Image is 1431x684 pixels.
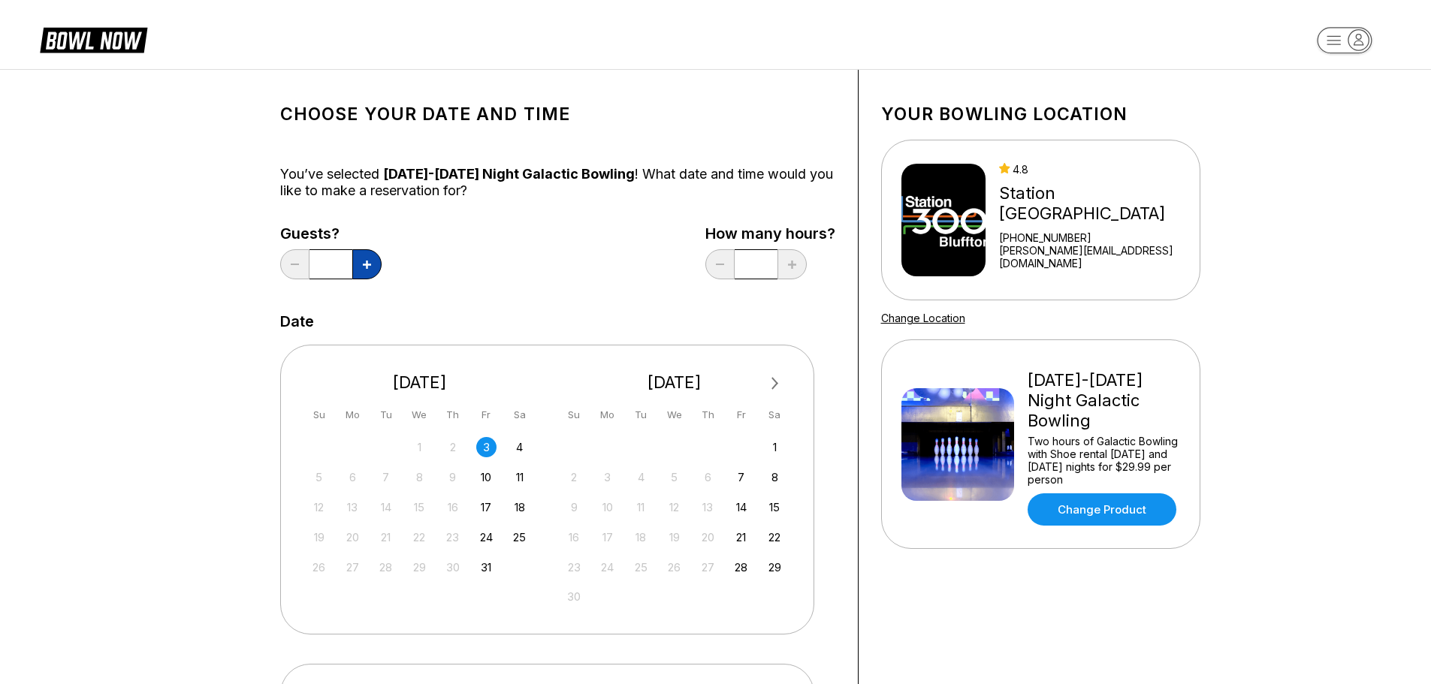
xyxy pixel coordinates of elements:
div: 4.8 [999,163,1193,176]
div: Mo [343,405,363,425]
h1: Your bowling location [881,104,1200,125]
div: Not available Thursday, November 6th, 2025 [698,467,718,487]
div: Not available Thursday, October 9th, 2025 [442,467,463,487]
div: Not available Tuesday, October 7th, 2025 [376,467,396,487]
label: How many hours? [705,225,835,242]
div: Not available Tuesday, November 25th, 2025 [631,557,651,577]
div: Not available Thursday, October 23rd, 2025 [442,527,463,547]
div: Choose Saturday, October 25th, 2025 [509,527,530,547]
div: month 2025-10 [307,435,533,577]
div: Choose Saturday, November 8th, 2025 [765,467,785,487]
div: Two hours of Galactic Bowling with Shoe rental [DATE] and [DATE] nights for $29.99 per person [1028,435,1180,486]
div: Choose Friday, October 17th, 2025 [476,497,497,517]
div: Choose Friday, October 3rd, 2025 [476,437,497,457]
img: Friday-Saturday Night Galactic Bowling [901,388,1014,501]
div: month 2025-11 [562,435,787,607]
div: We [664,405,684,425]
div: Not available Sunday, October 26th, 2025 [309,557,329,577]
div: Not available Wednesday, November 12th, 2025 [664,497,684,517]
div: Not available Wednesday, November 19th, 2025 [664,527,684,547]
div: Not available Monday, November 3rd, 2025 [597,467,617,487]
div: Not available Sunday, November 30th, 2025 [564,586,584,607]
div: Not available Monday, November 17th, 2025 [597,527,617,547]
div: Choose Friday, November 14th, 2025 [731,497,751,517]
div: Not available Wednesday, October 8th, 2025 [409,467,430,487]
div: Not available Tuesday, November 4th, 2025 [631,467,651,487]
div: Not available Tuesday, November 11th, 2025 [631,497,651,517]
div: Not available Thursday, November 27th, 2025 [698,557,718,577]
img: Station 300 Bluffton [901,164,986,276]
div: Not available Monday, October 13th, 2025 [343,497,363,517]
div: Not available Sunday, November 9th, 2025 [564,497,584,517]
div: Not available Thursday, November 20th, 2025 [698,527,718,547]
div: Choose Friday, October 31st, 2025 [476,557,497,577]
div: Choose Friday, November 7th, 2025 [731,467,751,487]
div: Fr [731,405,751,425]
div: [DATE]-[DATE] Night Galactic Bowling [1028,370,1180,431]
div: [DATE] [303,372,536,393]
div: [DATE] [558,372,791,393]
a: Change Location [881,312,965,324]
div: Not available Sunday, October 19th, 2025 [309,527,329,547]
div: Su [564,405,584,425]
h1: Choose your Date and time [280,104,835,125]
div: Not available Sunday, November 2nd, 2025 [564,467,584,487]
a: [PERSON_NAME][EMAIL_ADDRESS][DOMAIN_NAME] [999,244,1193,270]
div: Not available Wednesday, October 1st, 2025 [409,437,430,457]
div: Not available Sunday, November 16th, 2025 [564,527,584,547]
div: Choose Friday, October 10th, 2025 [476,467,497,487]
div: Choose Friday, November 21st, 2025 [731,527,751,547]
div: Sa [765,405,785,425]
div: Not available Tuesday, October 28th, 2025 [376,557,396,577]
div: Choose Saturday, November 15th, 2025 [765,497,785,517]
div: Th [442,405,463,425]
div: Choose Friday, November 28th, 2025 [731,557,751,577]
div: Not available Thursday, November 13th, 2025 [698,497,718,517]
div: Choose Saturday, October 4th, 2025 [509,437,530,457]
div: Not available Tuesday, October 21st, 2025 [376,527,396,547]
div: Not available Sunday, October 5th, 2025 [309,467,329,487]
div: Choose Saturday, November 29th, 2025 [765,557,785,577]
div: Not available Thursday, October 16th, 2025 [442,497,463,517]
div: Not available Monday, October 6th, 2025 [343,467,363,487]
div: Not available Tuesday, November 18th, 2025 [631,527,651,547]
div: Not available Monday, November 24th, 2025 [597,557,617,577]
div: Tu [631,405,651,425]
div: Not available Sunday, October 12th, 2025 [309,497,329,517]
div: You’ve selected ! What date and time would you like to make a reservation for? [280,166,835,199]
div: Choose Saturday, November 22nd, 2025 [765,527,785,547]
div: Not available Wednesday, November 5th, 2025 [664,467,684,487]
div: Fr [476,405,497,425]
div: Choose Saturday, November 1st, 2025 [765,437,785,457]
div: Choose Saturday, October 11th, 2025 [509,467,530,487]
div: Mo [597,405,617,425]
div: Th [698,405,718,425]
div: Not available Wednesday, November 26th, 2025 [664,557,684,577]
div: Not available Thursday, October 30th, 2025 [442,557,463,577]
label: Date [280,313,314,330]
div: Not available Monday, October 20th, 2025 [343,527,363,547]
div: Sa [509,405,530,425]
div: Not available Monday, October 27th, 2025 [343,557,363,577]
div: We [409,405,430,425]
span: [DATE]-[DATE] Night Galactic Bowling [383,166,635,182]
div: Not available Wednesday, October 22nd, 2025 [409,527,430,547]
a: Change Product [1028,493,1176,526]
div: Station [GEOGRAPHIC_DATA] [999,183,1193,224]
div: Not available Wednesday, October 15th, 2025 [409,497,430,517]
div: Not available Tuesday, October 14th, 2025 [376,497,396,517]
div: Tu [376,405,396,425]
button: Next Month [763,372,787,396]
div: [PHONE_NUMBER] [999,231,1193,244]
label: Guests? [280,225,382,242]
div: Choose Saturday, October 18th, 2025 [509,497,530,517]
div: Choose Friday, October 24th, 2025 [476,527,497,547]
div: Not available Sunday, November 23rd, 2025 [564,557,584,577]
div: Not available Monday, November 10th, 2025 [597,497,617,517]
div: Not available Thursday, October 2nd, 2025 [442,437,463,457]
div: Not available Wednesday, October 29th, 2025 [409,557,430,577]
div: Su [309,405,329,425]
